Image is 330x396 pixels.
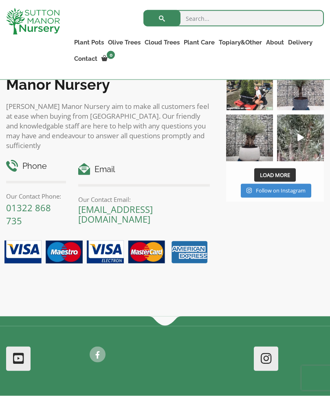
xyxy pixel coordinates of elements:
[143,10,324,27] input: Search...
[72,53,99,64] a: Contact
[99,53,117,64] a: 0
[78,163,210,176] h4: Email
[226,64,273,111] img: Our elegant & picturesque Angustifolia Cones are an exquisite addition to your Bay Tree collectio...
[6,8,60,35] img: logo
[6,59,176,93] b: [PERSON_NAME] Manor Nursery
[260,171,290,179] span: Load More
[264,37,286,48] a: About
[277,64,324,111] img: A beautiful multi-stem Spanish Olive tree potted in our luxurious fibre clay pots 😍😍
[254,168,296,182] button: Load More
[143,37,182,48] a: Cloud Trees
[246,188,252,194] svg: Instagram
[217,37,264,48] a: Topiary&Other
[72,37,106,48] a: Plant Pots
[78,195,210,204] p: Our Contact Email:
[286,37,315,48] a: Delivery
[6,102,210,150] p: [PERSON_NAME] Manor Nursery aim to make all customers feel at ease when buying from [GEOGRAPHIC_D...
[78,203,153,225] a: [EMAIL_ADDRESS][DOMAIN_NAME]
[256,187,306,194] span: Follow on Instagram
[106,37,143,48] a: Olive Trees
[107,51,115,59] span: 0
[6,59,210,93] h2: Contact
[182,37,217,48] a: Plant Care
[241,184,311,198] a: Instagram Follow on Instagram
[6,201,51,227] a: 01322 868 735
[6,160,66,173] h4: Phone
[226,115,273,161] img: Check out this beauty we potted at our nursery today ❤️‍🔥 A huge, ancient gnarled Olive tree plan...
[277,115,324,161] img: New arrivals Monday morning of beautiful olive trees 🤩🤩 The weather is beautiful this summer, gre...
[6,191,66,201] p: Our Contact Phone:
[297,134,304,142] svg: Play
[277,115,324,161] a: Play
